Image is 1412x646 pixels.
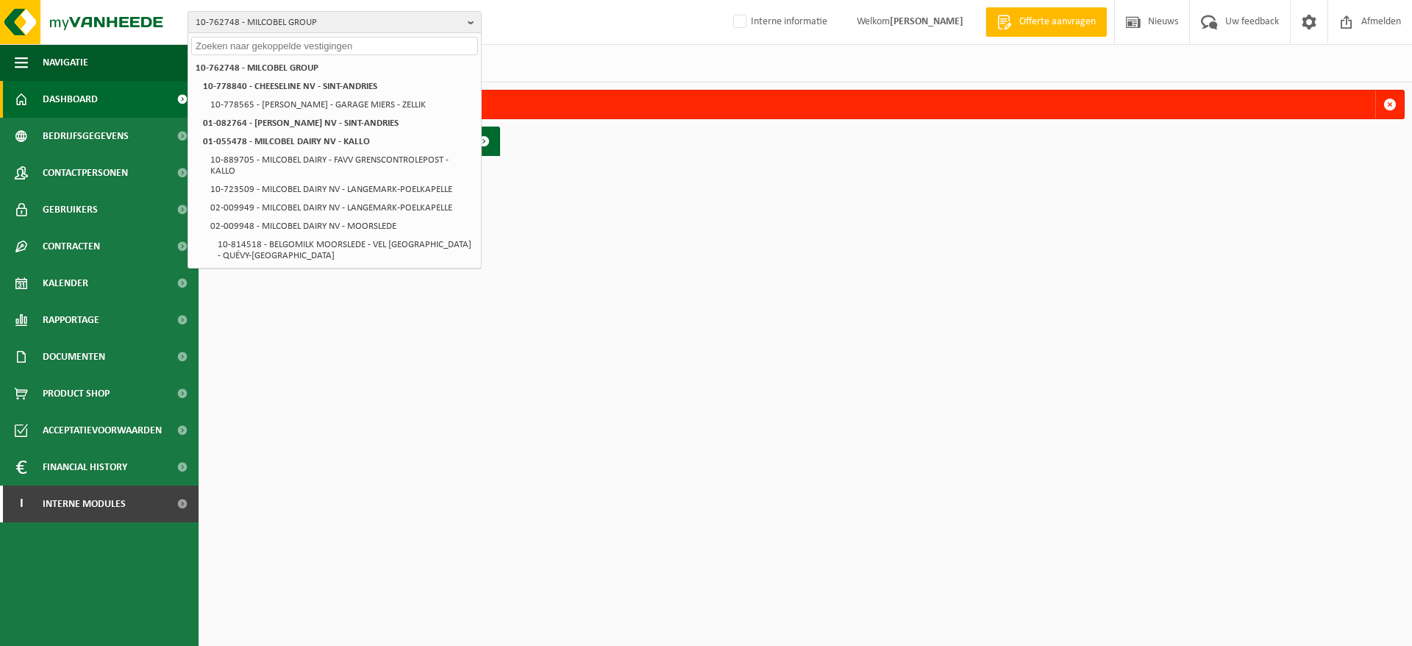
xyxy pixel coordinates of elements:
div: Deze party bestaat niet [233,90,1375,118]
button: 10-762748 - MILCOBEL GROUP [188,11,482,33]
label: Interne informatie [730,11,827,33]
li: 02-009948 - MILCOBEL DAIRY NV - MOORSLEDE [206,217,478,235]
span: Kalender [43,265,88,302]
span: Product Shop [43,375,110,412]
span: Contactpersonen [43,155,128,191]
li: 10-889705 - MILCOBEL DAIRY - FAVV GRENSCONTROLEPOST - KALLO [206,151,478,180]
span: Offerte aanvragen [1016,15,1099,29]
strong: 10-778840 - CHEESELINE NV - SINT-ANDRIES [203,82,377,91]
span: Financial History [43,449,127,486]
span: Interne modules [43,486,126,522]
span: Gebruikers [43,191,98,228]
a: Offerte aanvragen [985,7,1107,37]
span: Acceptatievoorwaarden [43,412,162,449]
li: 10-762748 - MILCOBEL GROUP [191,59,478,77]
li: 02-009949 - MILCOBEL DAIRY NV - LANGEMARK-POELKAPELLE [206,199,478,217]
li: 10-778565 - [PERSON_NAME] - GARAGE MIERS - ZELLIK [206,96,478,114]
span: Rapportage [43,302,99,338]
span: Documenten [43,338,105,375]
span: Dashboard [43,81,98,118]
span: 10-762748 - MILCOBEL GROUP [196,12,462,34]
span: I [15,486,28,522]
li: 10-814518 - BELGOMILK MOORSLEDE - VEL [GEOGRAPHIC_DATA] - QUÉVY-[GEOGRAPHIC_DATA] [213,235,478,265]
span: Contracten [43,228,100,265]
strong: 01-082764 - [PERSON_NAME] NV - SINT-ANDRIES [203,118,399,128]
span: Navigatie [43,44,88,81]
input: Zoeken naar gekoppelde vestigingen [191,37,478,55]
span: Bedrijfsgegevens [43,118,129,155]
strong: 01-055478 - MILCOBEL DAIRY NV - KALLO [203,137,370,146]
li: 10-723509 - MILCOBEL DAIRY NV - LANGEMARK-POELKAPELLE [206,180,478,199]
strong: [PERSON_NAME] [890,16,963,27]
